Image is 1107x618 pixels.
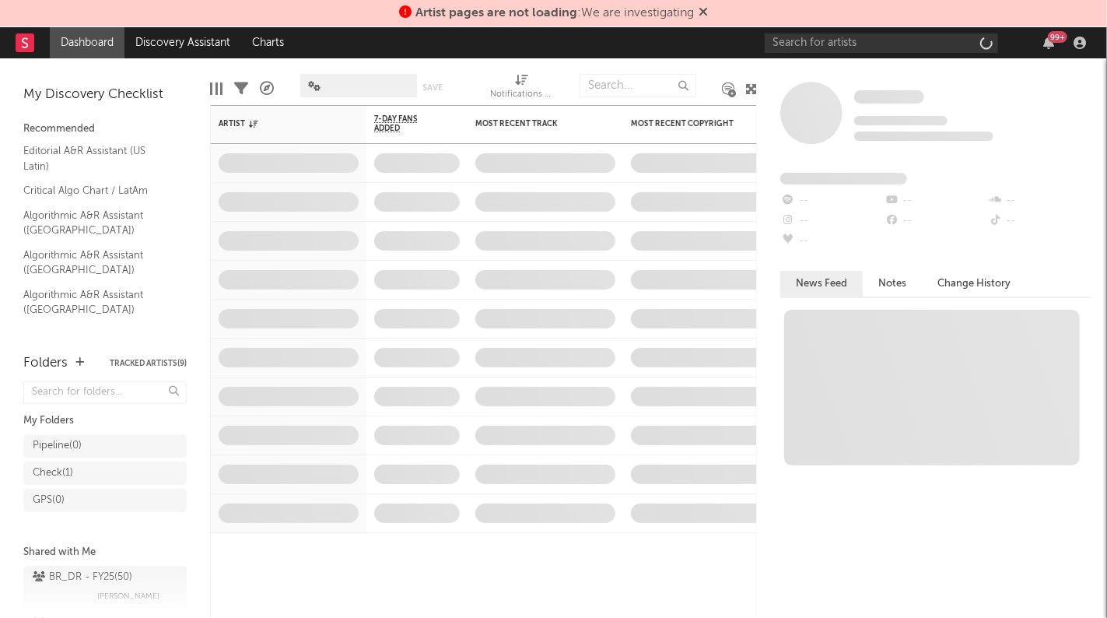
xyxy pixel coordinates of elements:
[23,207,171,239] a: Algorithmic A&R Assistant ([GEOGRAPHIC_DATA])
[854,90,924,105] a: Some Artist
[374,114,436,133] span: 7-Day Fans Added
[23,142,171,174] a: Editorial A&R Assistant (US Latin)
[580,74,696,97] input: Search...
[780,191,884,211] div: --
[210,66,222,111] div: Edit Columns
[23,286,171,318] a: Algorithmic A&R Assistant ([GEOGRAPHIC_DATA])
[780,211,884,231] div: --
[23,434,187,458] a: Pipeline(0)
[854,116,948,125] span: Tracking Since: [DATE]
[33,464,73,483] div: Check ( 1 )
[23,566,187,608] a: BR_DR - FY25(50)[PERSON_NAME]
[219,119,335,128] div: Artist
[23,462,187,485] a: Check(1)
[922,271,1026,297] button: Change History
[23,182,171,199] a: Critical Algo Chart / LatAm
[475,119,592,128] div: Most Recent Track
[1043,37,1054,49] button: 99+
[23,326,171,358] a: Algorithmic A&R Assistant ([GEOGRAPHIC_DATA])
[33,491,65,510] div: GPS ( 0 )
[415,7,694,19] span: : We are investigating
[23,543,187,562] div: Shared with Me
[124,27,241,58] a: Discovery Assistant
[234,66,248,111] div: Filters
[699,7,708,19] span: Dismiss
[884,211,987,231] div: --
[988,191,1091,211] div: --
[23,412,187,430] div: My Folders
[780,231,884,251] div: --
[854,90,924,104] span: Some Artist
[631,119,748,128] div: Most Recent Copyright
[50,27,124,58] a: Dashboard
[260,66,274,111] div: A&R Pipeline
[491,86,553,104] div: Notifications (Artist)
[23,489,187,512] a: GPS(0)
[23,86,187,104] div: My Discovery Checklist
[988,211,1091,231] div: --
[422,83,443,92] button: Save
[491,66,553,111] div: Notifications (Artist)
[415,7,577,19] span: Artist pages are not loading
[97,587,159,606] span: [PERSON_NAME]
[23,381,187,404] input: Search for folders...
[23,120,187,139] div: Recommended
[1048,31,1067,43] div: 99 +
[23,247,171,279] a: Algorithmic A&R Assistant ([GEOGRAPHIC_DATA])
[241,27,295,58] a: Charts
[863,271,922,297] button: Notes
[854,132,993,141] span: 0 fans last week
[765,33,998,53] input: Search for artists
[780,173,907,184] span: Fans Added by Platform
[780,271,863,297] button: News Feed
[23,354,68,373] div: Folders
[110,360,187,367] button: Tracked Artists(9)
[884,191,987,211] div: --
[33,568,132,587] div: BR_DR - FY25 ( 50 )
[33,437,82,455] div: Pipeline ( 0 )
